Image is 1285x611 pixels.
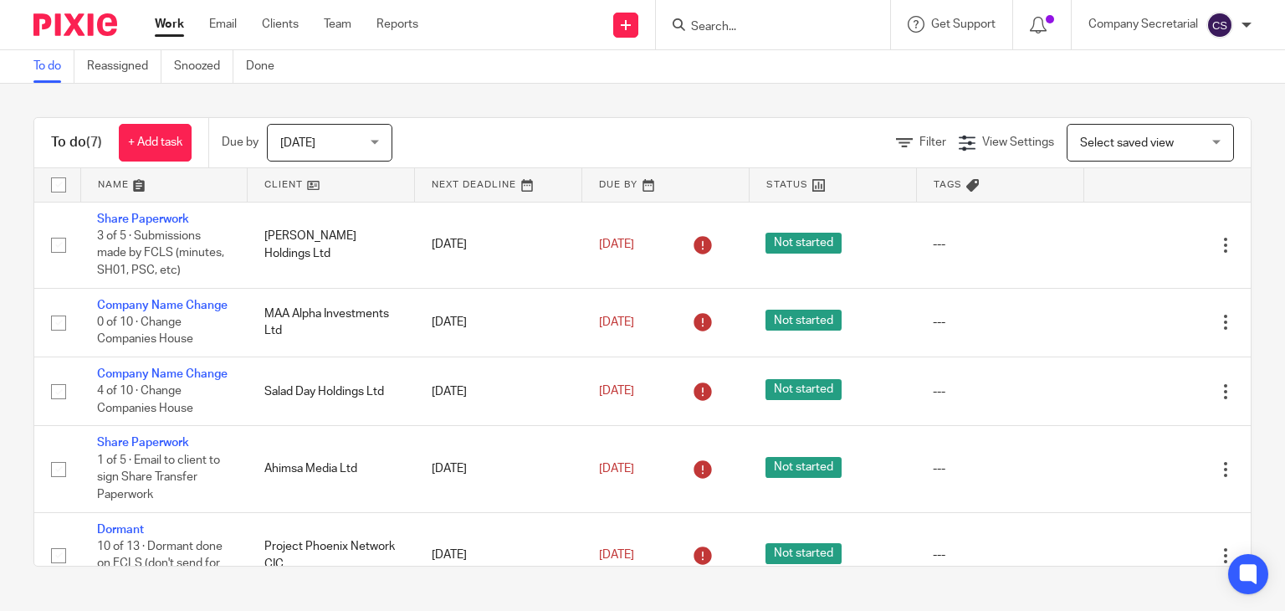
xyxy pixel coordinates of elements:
[765,543,842,564] span: Not started
[209,16,237,33] a: Email
[222,134,259,151] p: Due by
[248,288,415,357] td: MAA Alpha Investments Ltd
[919,136,946,148] span: Filter
[87,50,161,83] a: Reassigned
[415,288,582,357] td: [DATE]
[415,357,582,426] td: [DATE]
[933,236,1067,253] div: ---
[97,454,220,501] span: 1 of 5 · Email to client to sign Share Transfer Paperwork
[280,137,315,149] span: [DATE]
[248,357,415,426] td: Salad Day Holdings Ltd
[599,386,634,398] span: [DATE]
[97,368,228,380] a: Company Name Change
[97,437,189,449] a: Share Paperwork
[174,50,233,83] a: Snoozed
[33,50,74,83] a: To do
[97,316,193,346] span: 0 of 10 · Change Companies House
[376,16,418,33] a: Reports
[97,541,223,587] span: 10 of 13 · Dormant done on FCLS (don't send for client approval)
[97,213,189,225] a: Share Paperwork
[97,524,144,536] a: Dormant
[415,512,582,598] td: [DATE]
[1080,137,1174,149] span: Select saved view
[86,136,102,149] span: (7)
[97,386,193,415] span: 4 of 10 · Change Companies House
[248,426,415,512] td: Ahimsa Media Ltd
[119,124,192,162] a: + Add task
[262,16,299,33] a: Clients
[599,316,634,328] span: [DATE]
[415,426,582,512] td: [DATE]
[765,379,842,400] span: Not started
[765,233,842,254] span: Not started
[246,50,287,83] a: Done
[982,136,1054,148] span: View Settings
[599,463,634,475] span: [DATE]
[765,310,842,331] span: Not started
[97,300,228,311] a: Company Name Change
[33,13,117,36] img: Pixie
[415,202,582,288] td: [DATE]
[933,547,1067,563] div: ---
[324,16,351,33] a: Team
[1206,12,1233,39] img: svg%3E
[933,460,1067,477] div: ---
[97,230,224,276] span: 3 of 5 · Submissions made by FCLS (minutes, SH01, PSC, etc)
[248,202,415,288] td: [PERSON_NAME] Holdings Ltd
[933,314,1067,331] div: ---
[765,457,842,478] span: Not started
[155,16,184,33] a: Work
[599,549,634,561] span: [DATE]
[934,180,962,189] span: Tags
[248,512,415,598] td: Project Phoenix Network CIC
[689,20,840,35] input: Search
[931,18,996,30] span: Get Support
[933,383,1067,400] div: ---
[51,134,102,151] h1: To do
[599,239,634,250] span: [DATE]
[1088,16,1198,33] p: Company Secretarial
